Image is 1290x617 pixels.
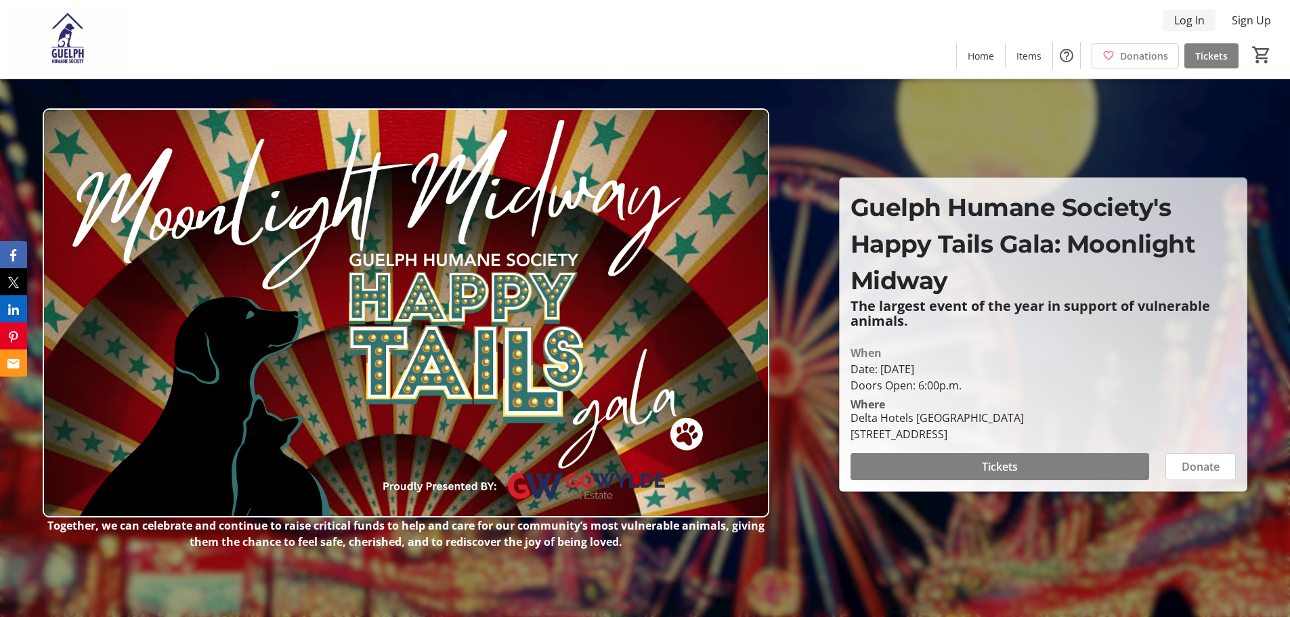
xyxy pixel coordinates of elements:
[1184,43,1239,68] a: Tickets
[851,361,1236,393] div: Date: [DATE] Doors Open: 6:00p.m.
[1182,459,1220,475] span: Donate
[1165,453,1236,480] button: Donate
[1249,43,1274,67] button: Cart
[851,453,1149,480] button: Tickets
[982,459,1018,475] span: Tickets
[1232,12,1271,28] span: Sign Up
[851,299,1236,328] p: The largest event of the year in support of vulnerable animals.
[851,192,1196,295] span: Guelph Humane Society's Happy Tails Gala: Moonlight Midway
[968,49,994,63] span: Home
[1092,43,1179,68] a: Donations
[851,399,885,410] div: Where
[1053,42,1080,69] button: Help
[1174,12,1205,28] span: Log In
[43,108,769,517] img: Campaign CTA Media Photo
[1221,9,1282,31] button: Sign Up
[1016,49,1041,63] span: Items
[957,43,1005,68] a: Home
[1006,43,1052,68] a: Items
[47,518,765,549] strong: Together, we can celebrate and continue to raise critical funds to help and care for our communit...
[1120,49,1168,63] span: Donations
[1163,9,1216,31] button: Log In
[8,5,129,73] img: Guelph Humane Society 's Logo
[851,410,1024,426] div: Delta Hotels [GEOGRAPHIC_DATA]
[1195,49,1228,63] span: Tickets
[851,345,882,361] div: When
[851,426,1024,442] div: [STREET_ADDRESS]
